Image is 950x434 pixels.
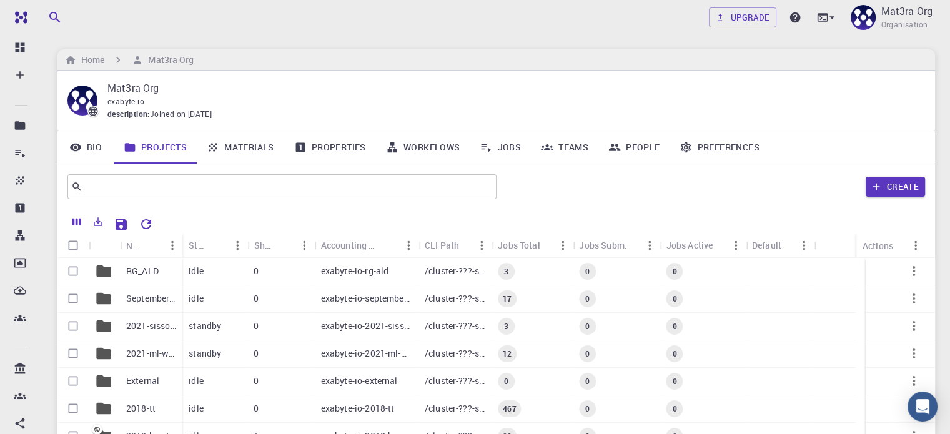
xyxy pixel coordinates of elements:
span: 0 [667,293,681,304]
div: Accounting slug [321,233,379,257]
span: 467 [498,403,521,414]
span: 0 [580,266,595,277]
p: 0 [254,265,259,277]
p: /cluster-???-share/groups/exabyte-io/exabyte-io-september-webinar [425,292,485,305]
p: RG_ALD [126,265,159,277]
p: /cluster-???-share/groups/exabyte-io/exabyte-io-rg-ald [425,265,485,277]
span: 0 [667,403,681,414]
span: 17 [498,293,517,304]
p: standby [189,320,221,332]
p: idle [189,292,204,305]
div: Icon [89,234,120,258]
span: 0 [667,348,681,359]
span: 0 [667,266,681,277]
p: exabyte-io-external [321,375,398,387]
span: 12 [498,348,517,359]
a: Preferences [670,131,769,164]
button: Menu [553,235,573,255]
span: Joined on [DATE] [150,108,212,121]
button: Menu [227,235,247,255]
span: Organisation [881,19,928,31]
img: logo [10,11,27,24]
p: standby [189,347,221,360]
div: CLI Path [418,233,492,257]
p: exabyte-io-2021-ml-work [321,347,412,360]
div: Status [189,233,207,257]
a: Properties [284,131,376,164]
span: 0 [580,348,595,359]
div: Jobs Total [492,233,573,257]
button: Menu [640,235,660,255]
p: exabyte-io-rg-ald [321,265,389,277]
p: 0 [254,375,259,387]
a: People [598,131,670,164]
span: description : [107,108,150,121]
a: Bio [57,131,114,164]
p: exabyte-io-september-webinar [321,292,412,305]
span: 0 [580,376,595,387]
p: 0 [254,347,259,360]
span: 3 [499,266,513,277]
button: Menu [162,235,182,255]
a: Jobs [470,131,531,164]
button: Columns [66,212,87,232]
p: 2018-tt [126,402,156,415]
p: 0 [254,402,259,415]
span: 0 [580,403,595,414]
span: 0 [580,321,595,332]
button: Menu [398,235,418,255]
span: 0 [667,376,681,387]
p: exabyte-io-2018-tt [321,402,395,415]
button: Export [87,212,109,232]
span: Поддержка [20,9,88,20]
button: Menu [726,235,746,255]
button: Save Explorer Settings [109,212,134,237]
div: Shared [254,233,274,257]
p: /cluster-???-share/groups/exabyte-io/exabyte-io-2018-tt [425,402,485,415]
button: Menu [906,235,926,255]
span: 0 [499,376,513,387]
p: Mat3ra Org [881,4,933,19]
div: Actions [856,234,926,258]
div: Accounting slug [315,233,418,257]
p: September_Webinar [126,292,176,305]
a: Projects [114,131,197,164]
button: Sort [207,235,227,255]
button: Menu [472,235,492,255]
div: Open Intercom Messenger [908,392,938,422]
span: 0 [580,293,595,304]
div: Name [120,234,182,258]
button: Upgrade [709,7,777,27]
button: Sort [379,235,398,255]
span: 3 [499,321,513,332]
div: Default [752,233,781,257]
div: Status [182,233,247,257]
div: Name [126,234,142,258]
div: Shared [247,233,314,257]
button: Create [866,177,925,197]
a: Materials [197,131,284,164]
button: Reset Explorer Settings [134,212,159,237]
div: Jobs Active [660,233,746,257]
p: /cluster-???-share/groups/exabyte-io/exabyte-io-2021-sisso-phase-one [425,320,485,332]
p: 0 [254,292,259,305]
div: Jobs Total [498,233,540,257]
p: idle [189,402,204,415]
p: idle [189,265,204,277]
img: Mat3ra Org [851,5,876,30]
p: Mat3ra Org [107,81,915,96]
p: /cluster-???-share/groups/exabyte-io/exabyte-io-2021-ml-work [425,347,485,360]
button: Menu [295,235,315,255]
a: Teams [531,131,598,164]
div: Jobs Subm. [573,233,660,257]
button: Sort [142,235,162,255]
div: Jobs Active [666,233,713,257]
nav: breadcrumb [62,53,196,67]
div: Default [746,233,814,257]
button: Menu [794,235,814,255]
div: Jobs Subm. [579,233,627,257]
p: 0 [254,320,259,332]
a: Workflows [376,131,470,164]
p: External [126,375,159,387]
p: /cluster-???-share/groups/exabyte-io/exabyte-io-external [425,375,485,387]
